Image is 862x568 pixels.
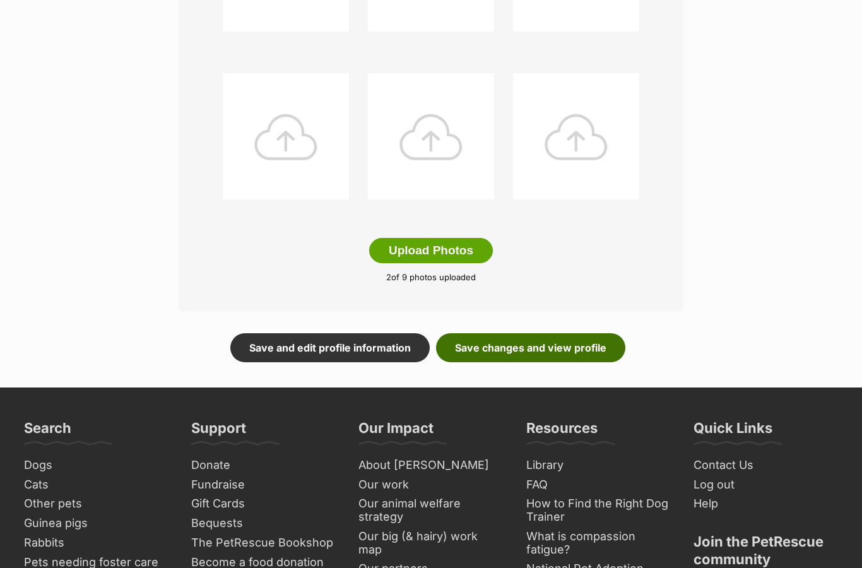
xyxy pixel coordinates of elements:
[521,494,676,526] a: How to Find the Right Dog Trainer
[353,494,508,526] a: Our animal welfare strategy
[19,533,174,553] a: Rabbits
[521,475,676,495] a: FAQ
[186,514,341,533] a: Bequests
[521,456,676,475] a: Library
[186,494,341,514] a: Gift Cards
[186,475,341,495] a: Fundraise
[526,419,598,444] h3: Resources
[688,456,843,475] a: Contact Us
[369,238,493,263] button: Upload Photos
[19,475,174,495] a: Cats
[186,533,341,553] a: The PetRescue Bookshop
[24,419,71,444] h3: Search
[186,456,341,475] a: Donate
[19,456,174,475] a: Dogs
[230,333,430,362] a: Save and edit profile information
[358,419,434,444] h3: Our Impact
[353,527,508,559] a: Our big (& hairy) work map
[688,494,843,514] a: Help
[353,475,508,495] a: Our work
[19,514,174,533] a: Guinea pigs
[688,475,843,495] a: Log out
[521,527,676,559] a: What is compassion fatigue?
[436,333,625,362] a: Save changes and view profile
[694,419,772,444] h3: Quick Links
[386,272,391,282] span: 2
[353,456,508,475] a: About [PERSON_NAME]
[19,494,174,514] a: Other pets
[191,419,246,444] h3: Support
[198,271,664,284] p: of 9 photos uploaded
